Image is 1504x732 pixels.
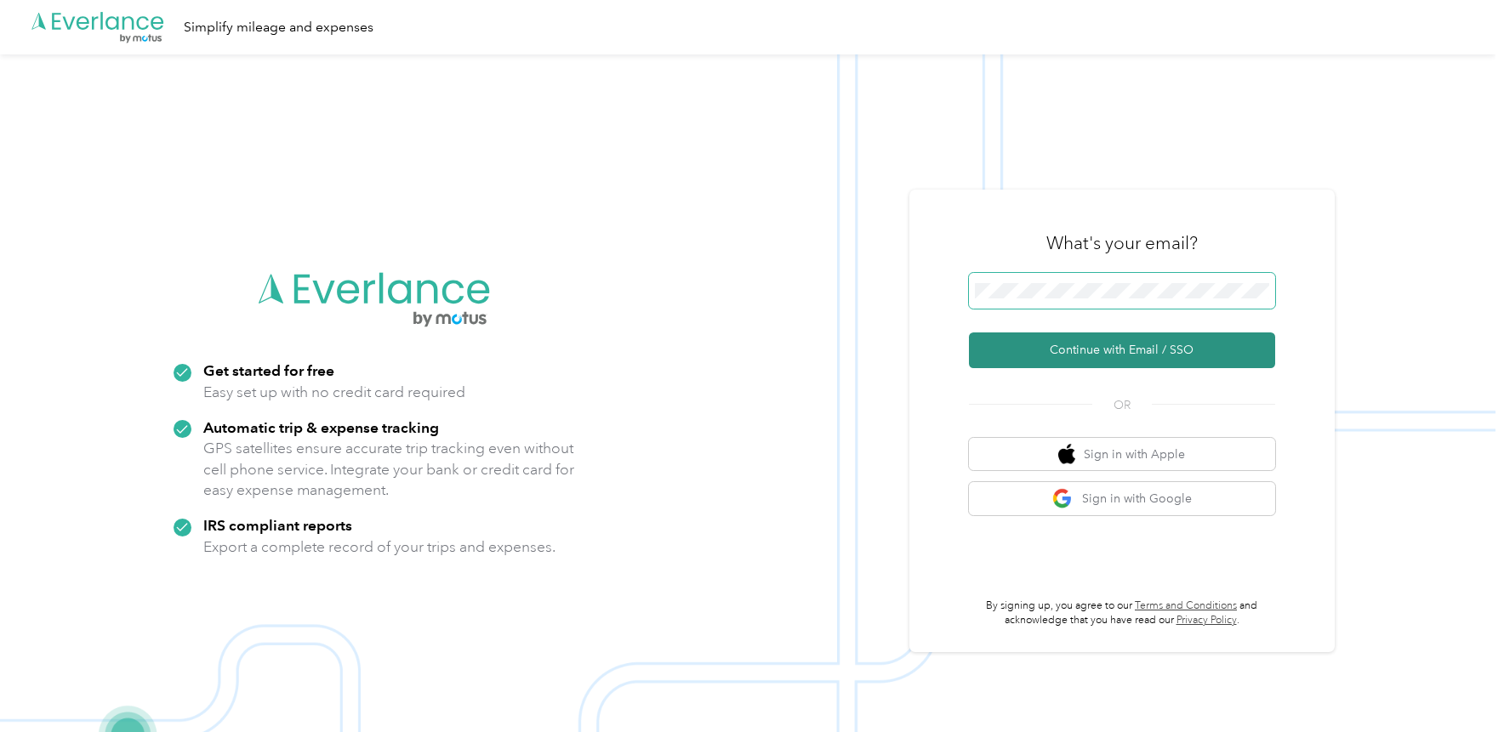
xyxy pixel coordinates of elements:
[1052,488,1074,509] img: google logo
[203,516,352,534] strong: IRS compliant reports
[1092,396,1152,414] span: OR
[969,332,1275,368] button: Continue with Email / SSO
[203,438,575,501] p: GPS satellites ensure accurate trip tracking even without cell phone service. Integrate your bank...
[969,599,1275,628] p: By signing up, you agree to our and acknowledge that you have read our .
[203,536,555,558] p: Export a complete record of your trips and expenses.
[969,482,1275,515] button: google logoSign in with Google
[203,418,439,436] strong: Automatic trip & expense tracking
[1135,599,1237,612] a: Terms and Conditions
[203,361,334,379] strong: Get started for free
[1176,614,1237,627] a: Privacy Policy
[203,382,465,403] p: Easy set up with no credit card required
[184,17,373,38] div: Simplify mileage and expenses
[1046,231,1198,255] h3: What's your email?
[969,438,1275,471] button: apple logoSign in with Apple
[1058,444,1075,465] img: apple logo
